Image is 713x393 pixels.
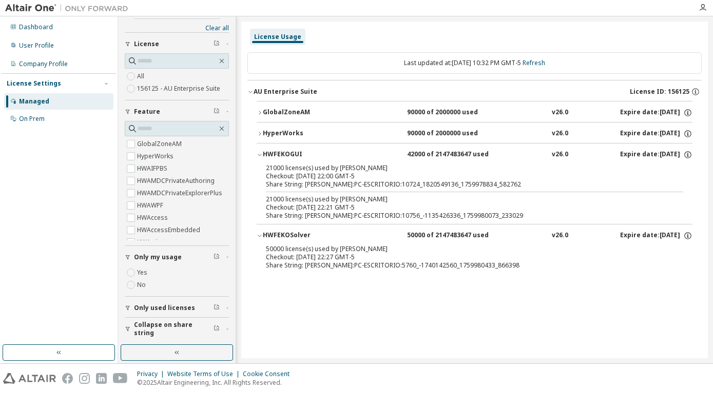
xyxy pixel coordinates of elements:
[257,122,692,145] button: HyperWorks90000 of 2000000 usedv26.0Expire date:[DATE]
[266,195,659,203] div: 21000 license(s) used by [PERSON_NAME]
[266,212,659,220] div: Share String: [PERSON_NAME]:PC-ESCRITORIO:10756_-1135426336_1759980073_233029
[266,261,659,270] div: Share String: [PERSON_NAME]:PC-ESCRITORIO:5760_-1740142560_1759980433_866398
[247,52,702,74] div: Last updated at: [DATE] 10:32 PM GMT-5
[214,108,220,116] span: Clear filter
[407,129,499,138] div: 90000 of 2000000 used
[113,373,128,384] img: youtube.svg
[137,236,172,249] label: HWActivate
[263,108,355,117] div: GlobalZoneAM
[266,172,659,180] div: Checkout: [DATE] 22:00 GMT-5
[523,58,545,67] a: Refresh
[137,138,184,150] label: GlobalZoneAM
[254,33,301,41] div: License Usage
[620,150,692,159] div: Expire date: [DATE]
[137,370,167,378] div: Privacy
[620,231,692,240] div: Expire date: [DATE]
[266,180,659,189] div: Share String: [PERSON_NAME]:PC-ESCRITORIO:10724_1820549136_1759978834_582762
[125,297,229,319] button: Only used licenses
[257,101,692,124] button: GlobalZoneAM90000 of 2000000 usedv26.0Expire date:[DATE]
[134,108,160,116] span: Feature
[167,370,243,378] div: Website Terms of Use
[407,108,499,117] div: 90000 of 2000000 used
[96,373,107,384] img: linkedin.svg
[134,321,214,337] span: Collapse on share string
[630,88,689,96] span: License ID: 156125
[407,150,499,159] div: 42000 of 2147483647 used
[247,80,702,103] button: AU Enterprise SuiteLicense ID: 156125
[62,373,73,384] img: facebook.svg
[266,245,659,253] div: 50000 license(s) used by [PERSON_NAME]
[263,129,355,138] div: HyperWorks
[266,164,659,172] div: 21000 license(s) used by [PERSON_NAME]
[7,79,61,88] div: License Settings
[137,175,217,187] label: HWAMDCPrivateAuthoring
[137,224,202,236] label: HWAccessEmbedded
[5,3,133,13] img: Altair One
[125,318,229,340] button: Collapse on share string
[137,266,149,279] label: Yes
[552,108,568,117] div: v26.0
[552,231,568,240] div: v26.0
[79,373,90,384] img: instagram.svg
[134,253,182,261] span: Only my usage
[407,231,499,240] div: 50000 of 2147483647 used
[137,378,296,387] p: © 2025 Altair Engineering, Inc. All Rights Reserved.
[137,162,169,175] label: HWAIFPBS
[263,231,355,240] div: HWFEKOSolver
[214,325,220,333] span: Clear filter
[620,108,692,117] div: Expire date: [DATE]
[257,224,692,247] button: HWFEKOSolver50000 of 2147483647 usedv26.0Expire date:[DATE]
[125,33,229,55] button: License
[125,24,229,32] a: Clear all
[137,187,224,199] label: HWAMDCPrivateExplorerPlus
[137,82,222,95] label: 156125 - AU Enterprise Suite
[125,100,229,123] button: Feature
[137,199,165,212] label: HWAWPF
[620,129,692,138] div: Expire date: [DATE]
[552,150,568,159] div: v26.0
[137,150,176,162] label: HyperWorks
[214,304,220,312] span: Clear filter
[19,42,54,50] div: User Profile
[134,304,195,312] span: Only used licenses
[214,253,220,261] span: Clear filter
[266,203,659,212] div: Checkout: [DATE] 22:21 GMT-5
[125,246,229,268] button: Only my usage
[137,70,146,82] label: All
[243,370,296,378] div: Cookie Consent
[137,212,170,224] label: HWAccess
[137,279,148,291] label: No
[19,60,68,68] div: Company Profile
[266,253,659,261] div: Checkout: [DATE] 22:27 GMT-5
[3,373,56,384] img: altair_logo.svg
[19,23,53,31] div: Dashboard
[257,143,692,166] button: HWFEKOGUI42000 of 2147483647 usedv26.0Expire date:[DATE]
[263,150,355,159] div: HWFEKOGUI
[19,97,49,106] div: Managed
[19,115,45,123] div: On Prem
[134,40,159,48] span: License
[552,129,568,138] div: v26.0
[214,40,220,48] span: Clear filter
[254,88,317,96] div: AU Enterprise Suite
